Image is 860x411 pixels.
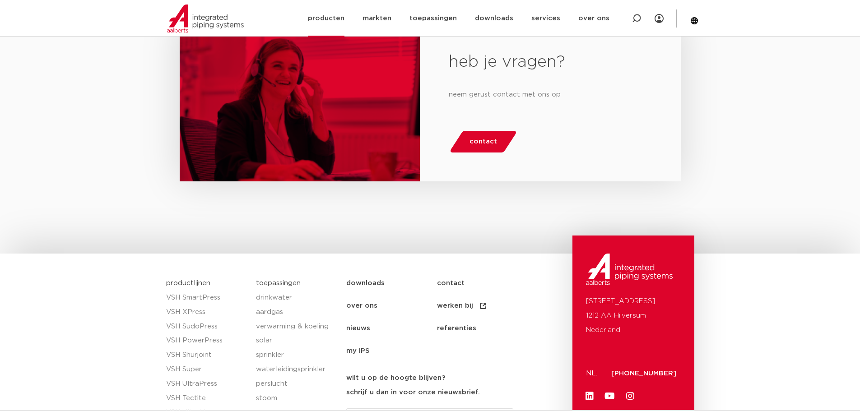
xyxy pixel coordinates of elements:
a: VSH Shurjoint [166,348,247,362]
a: referenties [437,317,528,340]
strong: schrijf u dan in voor onze nieuwsbrief. [346,389,480,396]
a: aardgas [256,305,337,319]
a: stoom [256,391,337,406]
a: drinkwater [256,291,337,305]
a: VSH SmartPress [166,291,247,305]
p: NL: [586,366,600,381]
a: contact [437,272,528,295]
p: [STREET_ADDRESS] 1212 AA Hilversum Nederland [586,294,681,337]
a: downloads [346,272,437,295]
a: sprinkler [256,348,337,362]
a: solar [256,333,337,348]
a: perslucht [256,377,337,391]
a: VSH XPress [166,305,247,319]
a: VSH PowerPress [166,333,247,348]
strong: wilt u op de hoogte blijven? [346,374,445,381]
a: [PHONE_NUMBER] [611,370,676,377]
a: waterleidingsprinkler [256,362,337,377]
a: VSH UltraPress [166,377,247,391]
p: neem gerust contact met ons op [449,88,651,102]
a: over ons [346,295,437,317]
a: toepassingen [256,280,301,286]
a: VSH Super [166,362,247,377]
a: VSH SudoPress [166,319,247,334]
a: nieuws [346,317,437,340]
a: productlijnen [166,280,210,286]
a: contact [449,131,518,152]
a: my IPS [346,340,437,362]
h2: heb je vragen? [449,51,651,73]
span: contact [470,134,497,149]
a: VSH Tectite [166,391,247,406]
a: werken bij [437,295,528,317]
a: verwarming & koeling [256,319,337,334]
nav: Menu [346,272,568,362]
